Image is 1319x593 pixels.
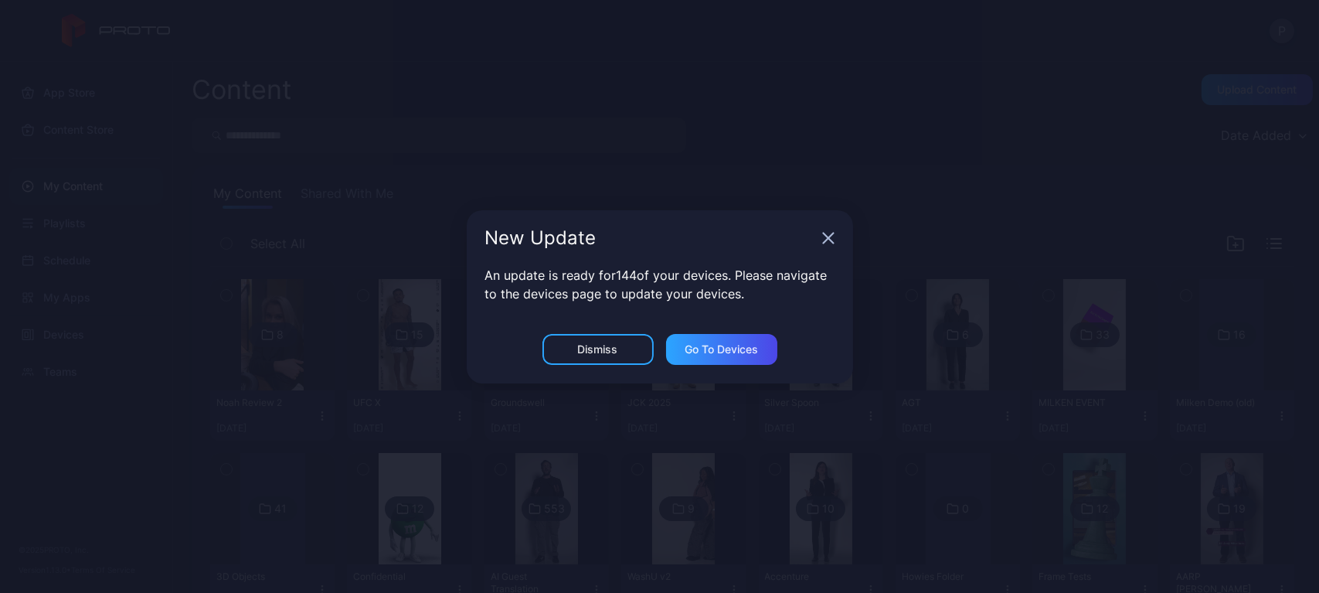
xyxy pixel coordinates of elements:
[685,343,758,356] div: Go to devices
[542,334,654,365] button: Dismiss
[485,266,835,303] p: An update is ready for 144 of your devices. Please navigate to the devices page to update your de...
[485,229,816,247] div: New Update
[578,343,618,356] div: Dismiss
[666,334,777,365] button: Go to devices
